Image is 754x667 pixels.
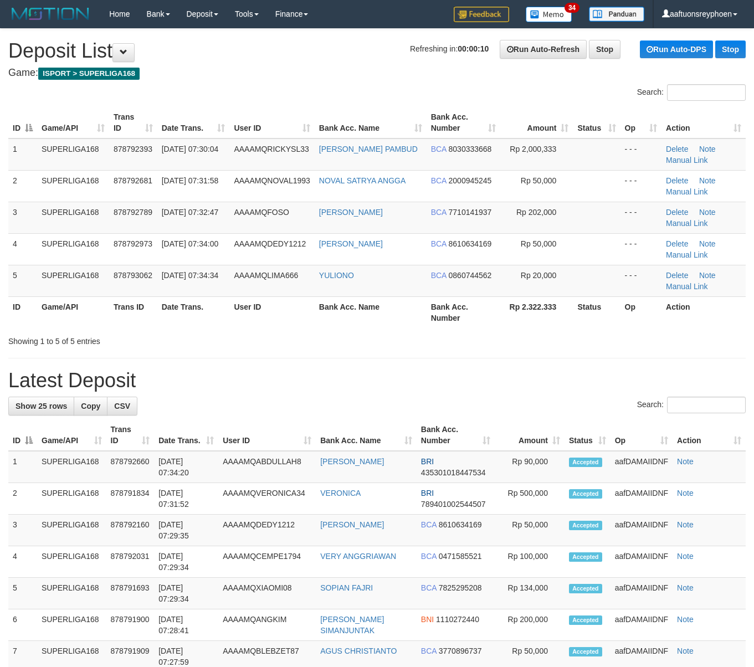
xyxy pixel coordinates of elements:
td: Rp 500,000 [495,483,565,515]
th: Op [620,296,662,328]
span: Copy 0471585521 to clipboard [439,552,482,561]
label: Search: [637,397,746,413]
a: Copy [74,397,107,415]
td: SUPERLIGA168 [37,546,106,578]
td: 3 [8,515,37,546]
a: Note [699,239,716,248]
th: Trans ID: activate to sort column ascending [109,107,157,138]
span: BCA [421,520,437,529]
a: Note [677,457,694,466]
span: ISPORT > SUPERLIGA168 [38,68,140,80]
th: Game/API [37,296,109,328]
span: BNI [421,615,434,624]
th: Bank Acc. Name [315,296,427,328]
a: Delete [666,271,688,280]
a: Note [677,489,694,497]
a: YULIONO [319,271,354,280]
td: AAAAMQVERONICA34 [218,483,316,515]
span: Copy 8610634169 to clipboard [449,239,492,248]
span: BCA [421,552,437,561]
span: BCA [421,647,437,655]
td: 5 [8,578,37,609]
span: CSV [114,402,130,411]
span: [DATE] 07:31:58 [162,176,218,185]
td: 2 [8,483,37,515]
th: Game/API: activate to sort column ascending [37,107,109,138]
th: Bank Acc. Name: activate to sort column ascending [315,107,427,138]
span: Copy 7710141937 to clipboard [449,208,492,217]
td: [DATE] 07:34:20 [154,451,218,483]
a: Note [677,552,694,561]
td: SUPERLIGA168 [37,483,106,515]
a: Manual Link [666,219,708,228]
th: Trans ID [109,296,157,328]
a: Stop [589,40,620,59]
td: 878792160 [106,515,155,546]
label: Search: [637,84,746,101]
span: BCA [431,271,447,280]
input: Search: [667,84,746,101]
a: Stop [715,40,746,58]
td: SUPERLIGA168 [37,451,106,483]
a: [PERSON_NAME] [319,239,383,248]
span: Show 25 rows [16,402,67,411]
td: 878791900 [106,609,155,641]
td: Rp 50,000 [495,515,565,546]
span: Copy 789401002544507 to clipboard [421,500,486,509]
span: AAAAMQNOVAL1993 [234,176,310,185]
span: Accepted [569,615,602,625]
span: 878792681 [114,176,152,185]
a: Note [699,208,716,217]
a: NOVAL SATRYA ANGGA [319,176,406,185]
td: - - - [620,265,662,296]
td: aafDAMAIIDNF [611,609,673,641]
a: VERY ANGGRIAWAN [320,552,396,561]
td: SUPERLIGA168 [37,609,106,641]
span: Accepted [569,521,602,530]
td: SUPERLIGA168 [37,170,109,202]
td: 4 [8,233,37,265]
td: [DATE] 07:29:35 [154,515,218,546]
span: Copy 7825295208 to clipboard [439,583,482,592]
span: Copy 3770896737 to clipboard [439,647,482,655]
span: [DATE] 07:34:34 [162,271,218,280]
span: 34 [565,3,579,13]
span: 878792973 [114,239,152,248]
a: Delete [666,145,688,153]
th: Game/API: activate to sort column ascending [37,419,106,451]
td: Rp 100,000 [495,546,565,578]
a: AGUS CHRISTIANTO [320,647,397,655]
td: 1 [8,138,37,171]
span: 878793062 [114,271,152,280]
span: BRI [421,457,434,466]
h4: Game: [8,68,746,79]
td: - - - [620,138,662,171]
span: Copy 8030333668 to clipboard [449,145,492,153]
span: Copy 1110272440 to clipboard [436,615,479,624]
td: Rp 134,000 [495,578,565,609]
th: Bank Acc. Number [427,296,500,328]
th: Date Trans.: activate to sort column ascending [154,419,218,451]
td: 4 [8,546,37,578]
td: [DATE] 07:29:34 [154,546,218,578]
td: SUPERLIGA168 [37,202,109,233]
span: Accepted [569,584,602,593]
td: [DATE] 07:31:52 [154,483,218,515]
a: Manual Link [666,156,708,165]
a: SOPIAN FAJRI [320,583,373,592]
span: Rp 50,000 [521,176,557,185]
td: 6 [8,609,37,641]
img: MOTION_logo.png [8,6,93,22]
a: Note [677,615,694,624]
span: 878792393 [114,145,152,153]
a: Delete [666,176,688,185]
a: [PERSON_NAME] [320,457,384,466]
th: Date Trans. [157,296,230,328]
th: Op: activate to sort column ascending [620,107,662,138]
a: [PERSON_NAME] PAMBUD [319,145,418,153]
input: Search: [667,397,746,413]
span: Copy [81,402,100,411]
a: Show 25 rows [8,397,74,415]
span: Copy 435301018447534 to clipboard [421,468,486,477]
span: BRI [421,489,434,497]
